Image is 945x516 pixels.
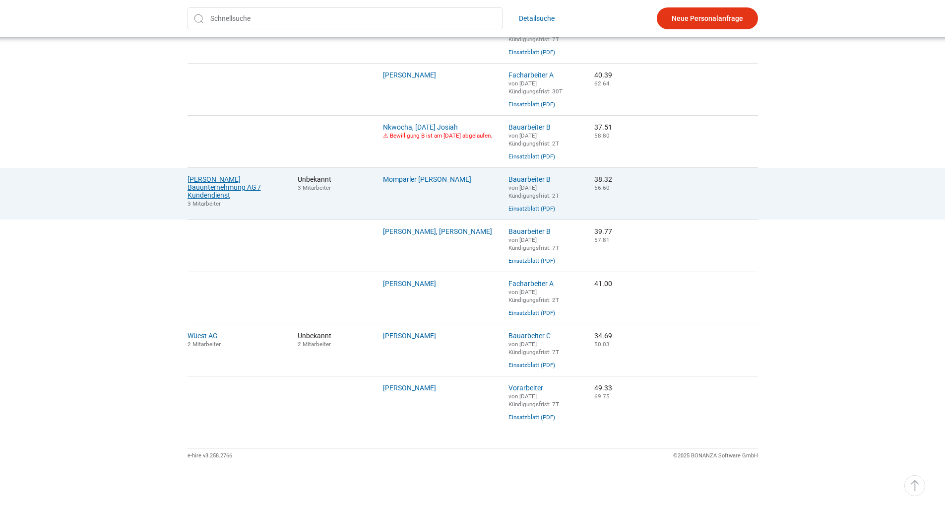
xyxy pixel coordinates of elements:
small: von [DATE] Kündigungsfrist: 7T [508,393,559,408]
a: Detailsuche [519,7,555,29]
small: von [DATE] Kündigungsfrist: 7T [508,236,559,251]
small: 57.81 [594,236,610,243]
a: Einsatzblatt (PDF) [508,414,555,421]
a: Bauarbeiter B [508,123,551,131]
small: 58.80 [594,132,610,139]
a: Einsatzblatt (PDF) [508,257,555,264]
nobr: 37.51 [594,123,612,131]
small: von [DATE] Kündigungsfrist: 2T [508,184,559,199]
a: [PERSON_NAME] Bauunternehmung AG / Kundendienst [188,175,261,199]
a: [PERSON_NAME] [383,332,436,340]
small: von [DATE] Kündigungsfrist: 2T [508,289,559,303]
nobr: 34.69 [594,332,612,340]
a: Einsatzblatt (PDF) [508,362,555,369]
a: ▵ Nach oben [904,475,925,496]
span: Unbekannt [298,175,369,191]
a: [PERSON_NAME] [383,71,436,79]
a: [PERSON_NAME] [383,280,436,288]
a: Bauarbeiter B [508,227,551,235]
small: 69.75 [594,393,610,400]
nobr: 40.39 [594,71,612,79]
input: Schnellsuche [188,7,503,29]
a: Einsatzblatt (PDF) [508,101,555,108]
a: [PERSON_NAME], [PERSON_NAME] [383,227,492,235]
nobr: 49.33 [594,384,612,392]
a: Einsatzblatt (PDF) [508,153,555,160]
nobr: 39.77 [594,227,612,235]
a: Einsatzblatt (PDF) [508,49,555,56]
a: Bauarbeiter B [508,175,551,183]
a: [PERSON_NAME] [383,384,436,392]
a: Nkwocha, [DATE] Josiah [383,123,458,131]
small: von [DATE] Kündigungsfrist: 2T [508,132,559,147]
small: 3 Mitarbeiter [188,200,221,207]
small: 3 Mitarbeiter [298,184,331,191]
small: von [DATE] Kündigungsfrist: 30T [508,80,563,95]
small: 2 Mitarbeiter [298,341,331,348]
a: Wüest AG [188,332,218,340]
nobr: 38.32 [594,175,612,183]
a: Facharbeiter A [508,280,554,288]
a: Vorarbeiter [508,384,543,392]
small: 2 Mitarbeiter [188,341,221,348]
a: Momparler [PERSON_NAME] [383,175,471,183]
div: ©2025 BONANZA Software GmbH [673,448,758,463]
small: von [DATE] Kündigungsfrist: 7T [508,341,559,356]
nobr: 41.00 [594,280,612,288]
span: Unbekannt [298,332,369,348]
div: e-hire v3.258.2766 [188,448,232,463]
a: Neue Personalanfrage [657,7,758,29]
a: Einsatzblatt (PDF) [508,309,555,316]
small: 56.60 [594,184,610,191]
font: ⚠ Bewilligung B ist am [DATE] abgelaufen. [383,132,492,139]
small: 62.64 [594,80,610,87]
small: 50.03 [594,341,610,348]
a: Bauarbeiter C [508,332,551,340]
a: Facharbeiter A [508,71,554,79]
a: Einsatzblatt (PDF) [508,205,555,212]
